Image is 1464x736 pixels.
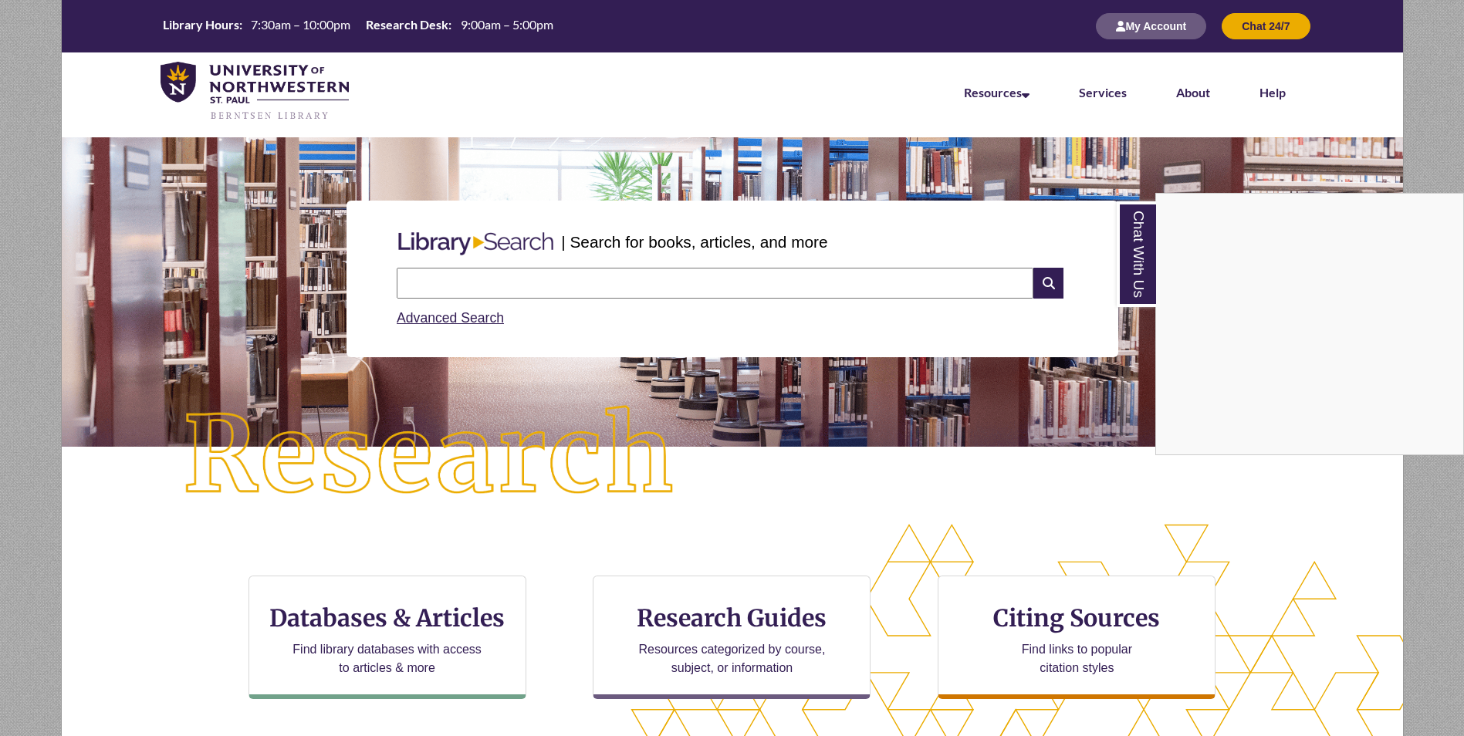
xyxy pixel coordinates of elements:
[1156,194,1463,454] iframe: Chat Widget
[1155,193,1464,455] div: Chat With Us
[1259,85,1286,100] a: Help
[1117,201,1156,307] a: Chat With Us
[1176,85,1210,100] a: About
[1079,85,1127,100] a: Services
[161,62,350,122] img: UNWSP Library Logo
[964,85,1030,100] a: Resources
